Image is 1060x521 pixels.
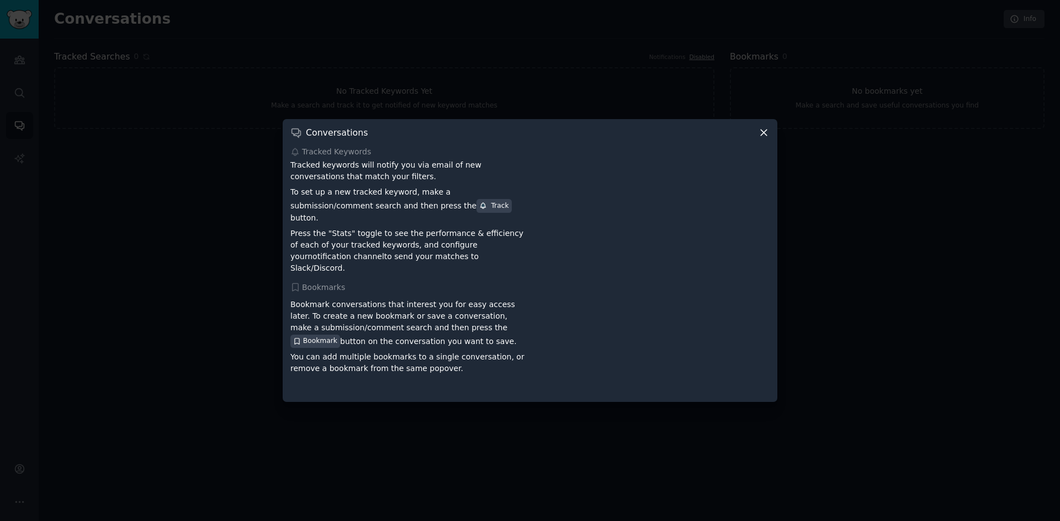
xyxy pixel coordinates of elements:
p: Bookmark conversations that interest you for easy access later. To create a new bookmark or save ... [290,299,526,347]
iframe: YouTube video player [534,295,770,394]
p: You can add multiple bookmarks to a single conversation, or remove a bookmark from the same popover. [290,351,526,374]
a: notification channel [308,252,384,261]
p: Press the "Stats" toggle to see the performance & efficiency of each of your tracked keywords, an... [290,228,526,274]
div: Tracked Keywords [290,146,770,158]
div: Bookmarks [290,282,770,293]
span: Bookmark [303,336,337,346]
h3: Conversations [306,127,368,138]
p: To set up a new tracked keyword, make a submission/comment search and then press the button. [290,186,526,223]
p: Tracked keywords will notify you via email of new conversations that match your filters. [290,159,526,182]
div: Track [479,201,508,211]
iframe: YouTube video player [534,159,770,259]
